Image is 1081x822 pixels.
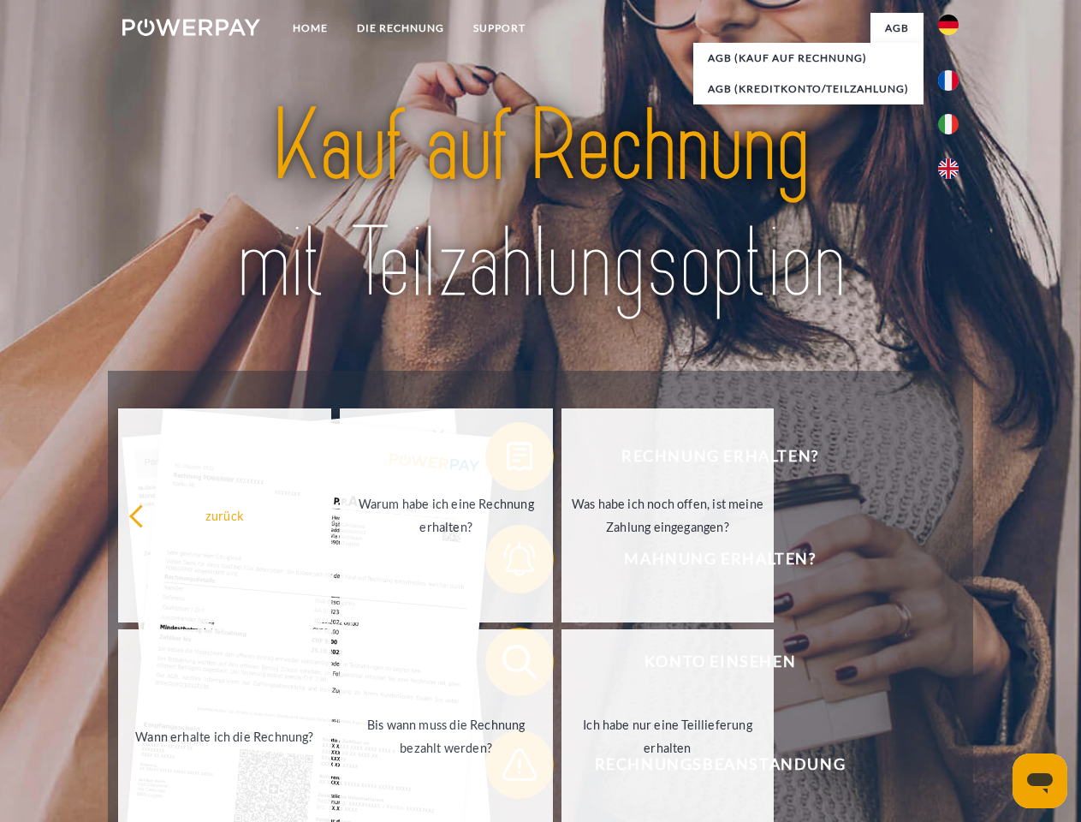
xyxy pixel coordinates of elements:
[572,713,764,759] div: Ich habe nur eine Teillieferung erhalten
[938,15,959,35] img: de
[938,158,959,179] img: en
[350,492,543,539] div: Warum habe ich eine Rechnung erhalten?
[693,74,924,104] a: AGB (Kreditkonto/Teilzahlung)
[693,43,924,74] a: AGB (Kauf auf Rechnung)
[938,70,959,91] img: fr
[561,408,775,622] a: Was habe ich noch offen, ist meine Zahlung eingegangen?
[459,13,540,44] a: SUPPORT
[278,13,342,44] a: Home
[128,503,321,527] div: zurück
[122,19,260,36] img: logo-powerpay-white.svg
[128,724,321,748] div: Wann erhalte ich die Rechnung?
[870,13,924,44] a: agb
[342,13,459,44] a: DIE RECHNUNG
[350,713,543,759] div: Bis wann muss die Rechnung bezahlt werden?
[1013,753,1067,808] iframe: Schaltfläche zum Öffnen des Messaging-Fensters
[572,492,764,539] div: Was habe ich noch offen, ist meine Zahlung eingegangen?
[163,82,918,328] img: title-powerpay_de.svg
[938,114,959,134] img: it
